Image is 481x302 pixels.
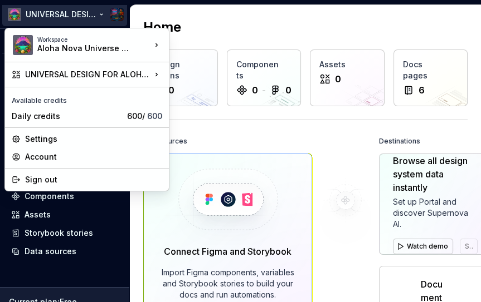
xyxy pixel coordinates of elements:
[25,133,162,145] div: Settings
[25,69,151,80] div: UNIVERSAL DESIGN FOR ALOHA NOVA
[13,35,33,55] img: 0b25dedc-d494-4829-909f-2b8b5c80bff2.png
[37,36,151,43] div: Workspace
[25,174,162,185] div: Sign out
[127,111,162,121] span: 600 /
[147,111,162,121] span: 600
[12,111,123,122] div: Daily credits
[7,90,167,107] div: Available credits
[25,151,162,162] div: Account
[37,43,132,54] div: Aloha Nova Universe & NFT Garage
